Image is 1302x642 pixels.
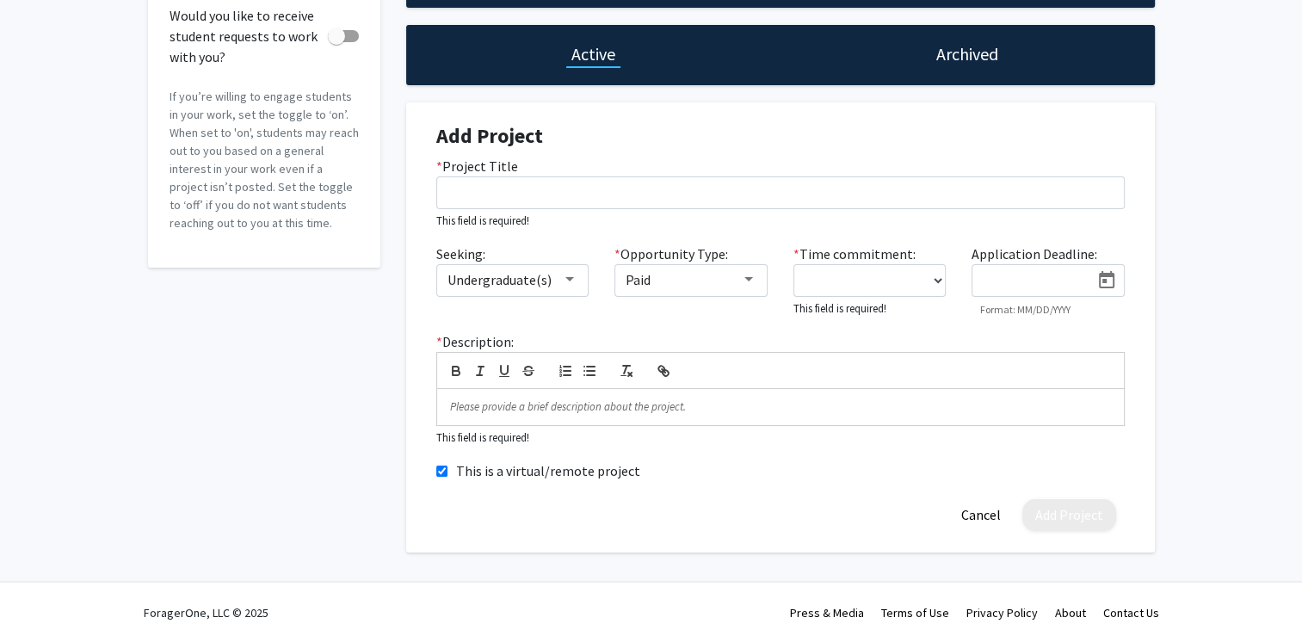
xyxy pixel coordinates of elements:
[626,271,651,288] span: Paid
[790,605,864,620] a: Press & Media
[456,460,640,481] label: This is a virtual/remote project
[614,244,728,264] label: Opportunity Type:
[972,244,1097,264] label: Application Deadline:
[436,331,514,352] label: Description:
[436,213,529,227] small: This field is required!
[936,42,998,66] h1: Archived
[170,5,321,67] span: Would you like to receive student requests to work with you?
[980,304,1071,316] mat-hint: Format: MM/DD/YYYY
[13,565,73,629] iframe: Chat
[436,244,485,264] label: Seeking:
[793,244,916,264] label: Time commitment:
[436,156,518,176] label: Project Title
[948,499,1014,531] button: Cancel
[170,88,359,232] p: If you’re willing to engage students in your work, set the toggle to ‘on’. When set to 'on', stud...
[881,605,949,620] a: Terms of Use
[1055,605,1086,620] a: About
[1103,605,1159,620] a: Contact Us
[1022,499,1116,531] button: Add Project
[966,605,1038,620] a: Privacy Policy
[1089,265,1124,296] button: Open calendar
[447,271,552,288] span: Undergraduate(s)
[436,430,529,444] small: This field is required!
[793,301,886,315] small: This field is required!
[571,42,615,66] h1: Active
[436,122,543,149] strong: Add Project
